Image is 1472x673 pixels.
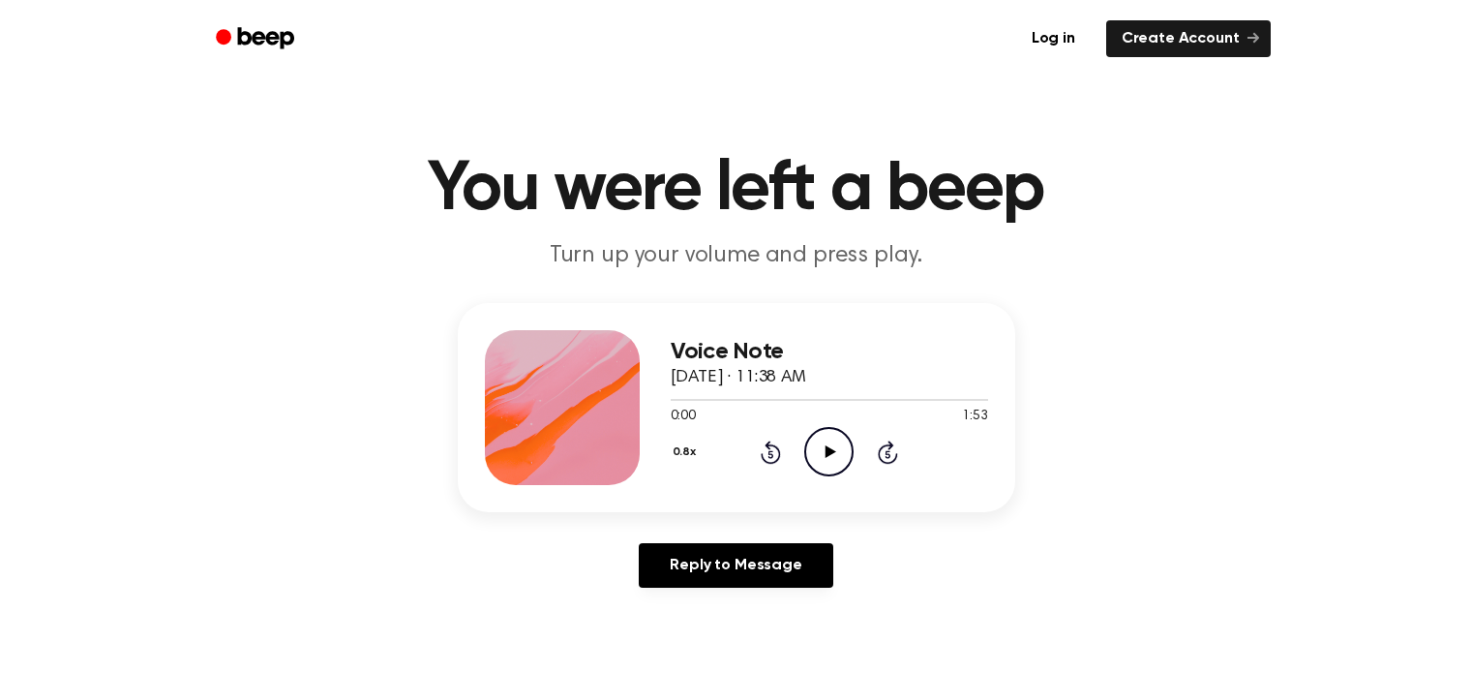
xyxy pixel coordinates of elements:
h1: You were left a beep [241,155,1232,225]
span: 1:53 [962,407,987,427]
a: Beep [202,20,312,58]
button: 0.8x [671,436,704,469]
span: [DATE] · 11:38 AM [671,369,806,386]
a: Create Account [1106,20,1271,57]
span: 0:00 [671,407,696,427]
a: Log in [1012,16,1095,61]
a: Reply to Message [639,543,832,588]
h3: Voice Note [671,339,988,365]
p: Turn up your volume and press play. [365,240,1108,272]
